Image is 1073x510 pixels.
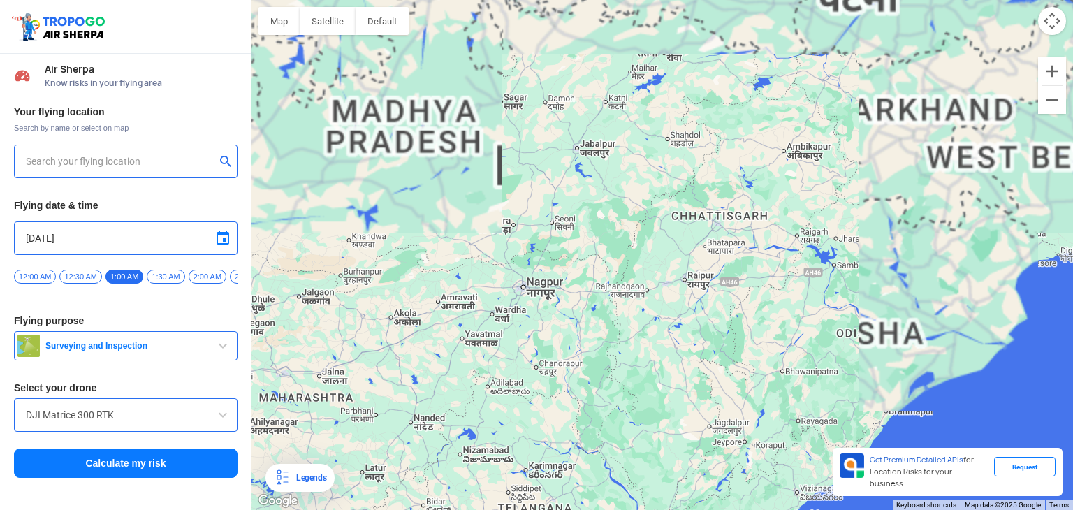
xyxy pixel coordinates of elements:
img: Risk Scores [14,67,31,84]
img: Legends [274,469,291,486]
span: Map data ©2025 Google [965,501,1041,509]
span: Surveying and Inspection [40,340,214,351]
button: Zoom in [1038,57,1066,85]
img: survey.png [17,335,40,357]
a: Open this area in Google Maps (opens a new window) [255,492,301,510]
input: Search your flying location [26,153,215,170]
h3: Flying date & time [14,201,238,210]
button: Calculate my risk [14,449,238,478]
div: for Location Risks for your business. [864,453,994,490]
button: Keyboard shortcuts [896,500,956,510]
div: Legends [291,469,326,486]
button: Show street map [258,7,300,35]
img: Premium APIs [840,453,864,478]
button: Show satellite imagery [300,7,356,35]
img: ic_tgdronemaps.svg [10,10,110,43]
span: 2:00 AM [189,270,226,284]
button: Surveying and Inspection [14,331,238,360]
img: Google [255,492,301,510]
input: Search by name or Brand [26,407,226,423]
h3: Your flying location [14,107,238,117]
span: 12:00 AM [14,270,56,284]
span: Know risks in your flying area [45,78,238,89]
span: 1:30 AM [147,270,184,284]
h3: Flying purpose [14,316,238,326]
h3: Select your drone [14,383,238,393]
span: Air Sherpa [45,64,238,75]
span: 12:30 AM [59,270,101,284]
span: Search by name or select on map [14,122,238,133]
span: Get Premium Detailed APIs [870,455,963,465]
button: Zoom out [1038,86,1066,114]
a: Terms [1049,501,1069,509]
div: Request [994,457,1056,476]
span: 1:00 AM [105,270,143,284]
span: 2:30 AM [230,270,268,284]
button: Map camera controls [1038,7,1066,35]
input: Select Date [26,230,226,247]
